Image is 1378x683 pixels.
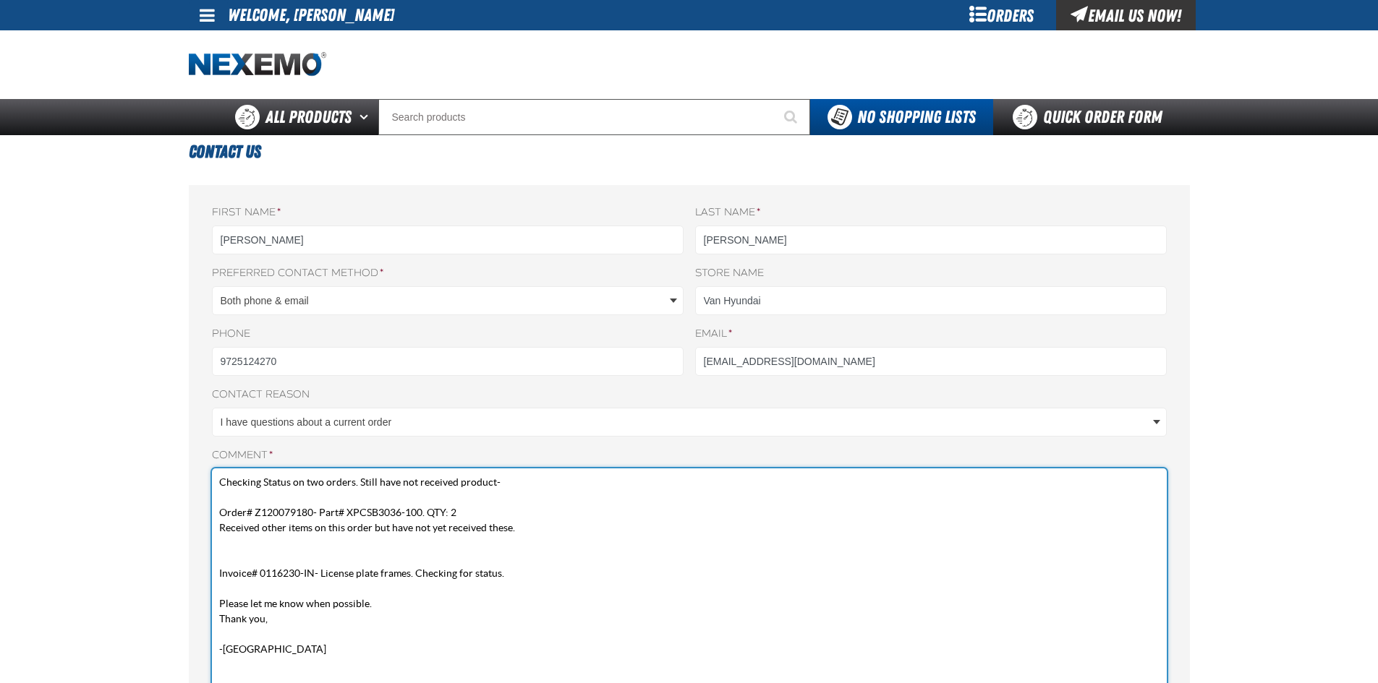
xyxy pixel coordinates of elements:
[212,327,684,341] label: Phone
[189,52,326,77] img: Nexemo logo
[695,286,1167,315] input: Store name
[774,99,810,135] button: Start Searching
[993,99,1189,135] a: Quick Order Form
[354,99,378,135] button: Open All Products pages
[695,206,1167,220] label: Last name
[212,206,684,220] label: First name
[378,99,810,135] input: Search
[695,347,1167,376] input: Email
[189,142,261,162] span: Contact Us
[695,225,1167,254] input: Last name
[212,225,684,254] input: First name
[810,99,993,135] button: You do not have available Shopping Lists. Open to Create a New List
[212,347,684,376] input: Phone
[212,388,1167,402] label: Contact reason
[212,449,1167,463] label: Comment
[221,293,667,309] span: Both phone & email
[695,267,1167,280] label: Store name
[221,415,1150,430] span: I have questions about a current order
[857,107,976,127] span: No Shopping Lists
[212,267,684,280] label: Preferred contact method
[189,52,326,77] a: Home
[265,104,352,130] span: All Products
[695,327,1167,341] label: Email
